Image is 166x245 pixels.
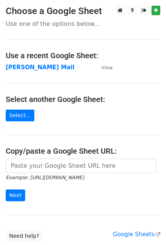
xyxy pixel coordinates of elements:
a: Google Sheets [113,231,160,238]
input: Paste your Google Sheet URL here [6,159,156,173]
small: Example: [URL][DOMAIN_NAME] [6,175,84,180]
h3: Choose a Google Sheet [6,6,160,17]
p: Use one of the options below... [6,20,160,28]
a: Select... [6,110,34,121]
h4: Copy/paste a Google Sheet URL: [6,146,160,156]
h4: Use a recent Google Sheet: [6,51,160,60]
a: View [93,64,113,71]
input: Next [6,189,25,201]
a: Need help? [6,230,43,242]
small: View [101,65,113,70]
a: [PERSON_NAME] Mail [6,64,74,71]
h4: Select another Google Sheet: [6,95,160,104]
